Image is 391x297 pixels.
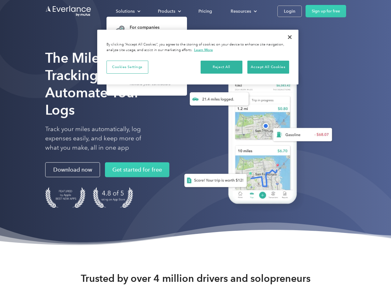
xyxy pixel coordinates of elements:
div: Products [158,7,175,15]
a: Sign up for free [306,5,346,17]
img: Badge for Featured by Apple Best New Apps [45,187,85,208]
a: Go to homepage [45,5,92,17]
a: For companiesEasy vehicle reimbursements [110,20,182,41]
div: Login [284,7,295,15]
p: Track your miles automatically, log expenses easily, and keep more of what you make, all in one app [45,125,156,153]
a: More information about your privacy, opens in a new tab [194,48,213,52]
nav: Solutions [106,17,187,96]
div: Resources [231,7,251,15]
button: Reject All [201,61,242,74]
div: Solutions [116,7,135,15]
div: Resources [224,6,262,17]
a: Get started for free [105,162,169,177]
a: Login [277,6,302,17]
strong: Trusted by over 4 million drivers and solopreneurs [81,272,311,285]
button: Cookies Settings [106,61,148,74]
div: Privacy [97,30,298,84]
div: Cookie banner [97,30,298,84]
div: Products [152,6,186,17]
div: By clicking “Accept All Cookies”, you agree to the storing of cookies on your device to enhance s... [106,42,289,53]
div: For companies [130,24,179,31]
a: Pricing [192,6,218,17]
button: Close [283,30,297,44]
div: Pricing [198,7,212,15]
img: 4.9 out of 5 stars on the app store [93,187,133,208]
div: Solutions [110,6,146,17]
img: Everlance, mileage tracker app, expense tracking app [174,59,337,213]
button: Accept All Cookies [247,61,289,74]
a: Download now [45,162,100,177]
